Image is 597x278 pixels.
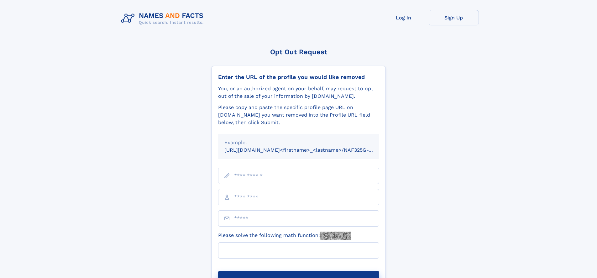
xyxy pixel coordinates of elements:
[118,10,209,27] img: Logo Names and Facts
[218,232,351,240] label: Please solve the following math function:
[379,10,429,25] a: Log In
[224,147,391,153] small: [URL][DOMAIN_NAME]<firstname>_<lastname>/NAF325G-xxxxxxxx
[218,104,379,126] div: Please copy and paste the specific profile page URL on [DOMAIN_NAME] you want removed into the Pr...
[218,74,379,81] div: Enter the URL of the profile you would like removed
[218,85,379,100] div: You, or an authorized agent on your behalf, may request to opt-out of the sale of your informatio...
[429,10,479,25] a: Sign Up
[212,48,386,56] div: Opt Out Request
[224,139,373,146] div: Example:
